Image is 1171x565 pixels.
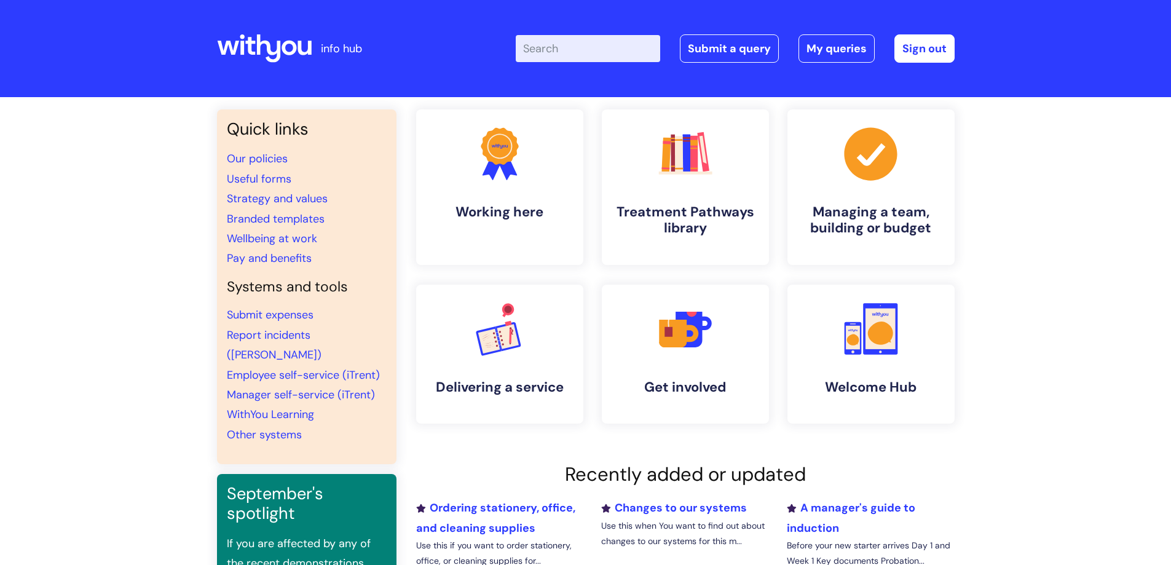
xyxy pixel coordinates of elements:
[797,379,945,395] h4: Welcome Hub
[797,204,945,237] h4: Managing a team, building or budget
[894,34,955,63] a: Sign out
[227,427,302,442] a: Other systems
[227,328,321,362] a: Report incidents ([PERSON_NAME])
[787,285,955,424] a: Welcome Hub
[612,204,759,237] h4: Treatment Pathways library
[227,119,387,139] h3: Quick links
[227,279,387,296] h4: Systems and tools
[321,39,362,58] p: info hub
[426,379,574,395] h4: Delivering a service
[416,285,583,424] a: Delivering a service
[227,251,312,266] a: Pay and benefits
[227,172,291,186] a: Useful forms
[426,204,574,220] h4: Working here
[227,387,375,402] a: Manager self-service (iTrent)
[416,463,955,486] h2: Recently added or updated
[416,500,575,535] a: Ordering stationery, office, and cleaning supplies
[227,307,313,322] a: Submit expenses
[227,191,328,206] a: Strategy and values
[516,35,660,62] input: Search
[680,34,779,63] a: Submit a query
[787,109,955,265] a: Managing a team, building or budget
[602,109,769,265] a: Treatment Pathways library
[516,34,955,63] div: | -
[227,484,387,524] h3: September's spotlight
[227,211,325,226] a: Branded templates
[798,34,875,63] a: My queries
[601,518,768,549] p: Use this when You want to find out about changes to our systems for this m...
[227,151,288,166] a: Our policies
[612,379,759,395] h4: Get involved
[227,407,314,422] a: WithYou Learning
[227,368,380,382] a: Employee self-service (iTrent)
[227,231,317,246] a: Wellbeing at work
[602,285,769,424] a: Get involved
[601,500,747,515] a: Changes to our systems
[416,109,583,265] a: Working here
[787,500,915,535] a: A manager's guide to induction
